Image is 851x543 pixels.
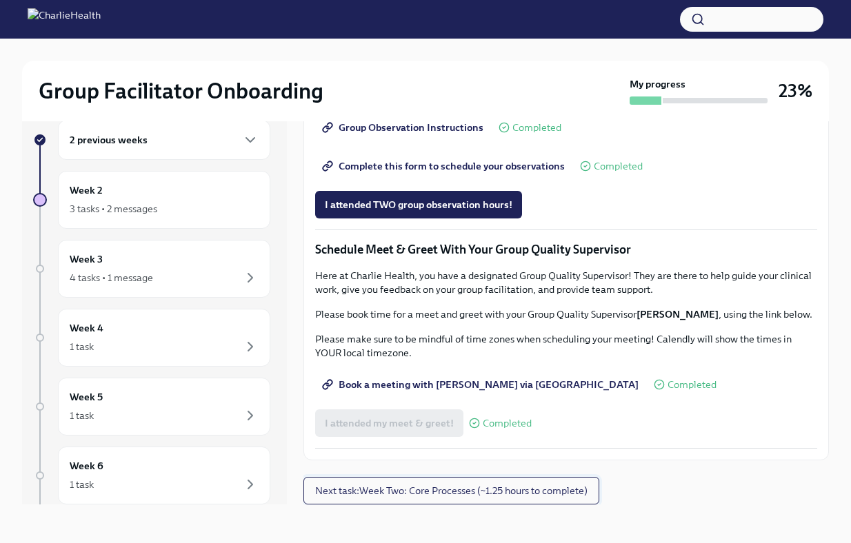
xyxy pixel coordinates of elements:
span: Next task : Week Two: Core Processes (~1.25 hours to complete) [315,484,588,498]
span: Book a meeting with [PERSON_NAME] via [GEOGRAPHIC_DATA] [325,378,639,391]
a: Complete this form to schedule your observations [315,152,574,180]
span: Completed [483,418,532,429]
h6: Week 3 [70,252,103,267]
button: I attended TWO group observation hours! [315,191,522,218]
a: Week 34 tasks • 1 message [33,240,270,298]
span: Complete this form to schedule your observations [325,159,565,173]
a: Week 23 tasks • 2 messages [33,171,270,229]
span: Completed [512,123,561,133]
a: Week 41 task [33,309,270,367]
p: Please book time for a meet and greet with your Group Quality Supervisor , using the link below. [315,307,817,321]
span: Group Observation Instructions [325,121,483,134]
span: Completed [594,161,643,172]
h6: Week 6 [70,458,103,473]
span: Completed [668,380,717,390]
strong: My progress [630,77,685,91]
a: Week 61 task [33,447,270,504]
div: 3 tasks • 2 messages [70,202,157,216]
h6: Week 5 [70,389,103,404]
h2: Group Facilitator Onboarding [39,77,323,105]
img: CharlieHealth [28,8,101,30]
p: Schedule Meet & Greet With Your Group Quality Supervisor [315,241,817,258]
a: Book a meeting with [PERSON_NAME] via [GEOGRAPHIC_DATA] [315,371,648,398]
a: Group Observation Instructions [315,114,493,141]
h3: 23% [779,79,812,103]
h6: Week 2 [70,183,103,198]
p: Please make sure to be mindful of time zones when scheduling your meeting! Calendly will show the... [315,332,817,360]
h6: Week 4 [70,320,103,336]
button: Next task:Week Two: Core Processes (~1.25 hours to complete) [303,477,599,504]
div: 1 task [70,409,94,422]
div: 2 previous weeks [58,120,270,160]
strong: [PERSON_NAME] [637,308,719,320]
div: 1 task [70,340,94,354]
a: Week 51 task [33,378,270,436]
span: I attended TWO group observation hours! [325,198,512,212]
div: 4 tasks • 1 message [70,271,153,285]
div: 1 task [70,478,94,491]
p: Here at Charlie Health, you have a designated Group Quality Supervisor! They are there to help gu... [315,269,817,296]
h6: 2 previous weeks [70,132,148,147]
